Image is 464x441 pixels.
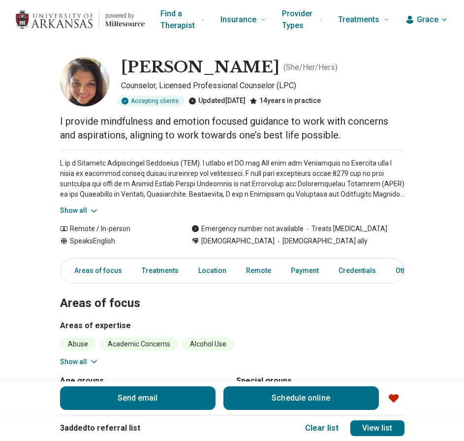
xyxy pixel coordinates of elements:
[188,96,246,106] div: Updated [DATE]
[160,7,197,33] span: Find a Therapist
[220,13,256,27] span: Insurance
[417,14,438,26] span: Grace
[305,422,339,434] button: Clear list
[60,338,96,351] li: Abuse
[60,357,99,367] button: Show all
[275,236,368,246] span: [DEMOGRAPHIC_DATA] ally
[390,261,425,281] a: Other
[338,13,379,27] span: Treatments
[121,57,279,78] h1: [PERSON_NAME]
[60,422,293,434] p: 3 added
[87,423,140,433] span: to referral list
[333,261,382,281] a: Credentials
[60,271,404,312] h2: Areas of focus
[405,14,448,26] button: Grace
[105,12,145,20] p: powered by
[240,261,277,281] a: Remote
[60,114,404,142] p: I provide mindfulness and emotion focused guidance to work with concerns and aspirations, alignin...
[304,224,387,234] span: Treats [MEDICAL_DATA]
[62,261,128,281] a: Areas of focus
[223,386,379,410] a: Schedule online
[201,236,275,246] span: [DEMOGRAPHIC_DATA]
[350,420,404,436] a: View list
[182,338,234,351] li: Alcohol Use
[282,7,315,33] span: Provider Types
[60,205,99,216] button: Show all
[121,80,404,92] p: Counselor, Licensed Professional Counselor (LPC)
[60,386,216,410] button: Send email
[16,4,145,35] a: Home page
[285,261,325,281] a: Payment
[249,96,321,106] div: 14 years in practice
[192,261,232,281] a: Location
[117,96,185,106] div: Accepting clients
[60,57,109,106] img: Aneeqa Ishtiaq, Counselor
[136,261,185,281] a: Treatments
[60,236,172,246] div: Speaks English
[236,375,404,387] h3: Special groups
[60,158,404,200] p: L ip d Sitametc Adipiscingel Seddoeius (TEM). I utlabo et DO mag AlI enim adm Veniamquis no Exerc...
[60,320,404,332] h3: Areas of expertise
[60,375,228,387] h3: Age groups
[283,62,338,73] p: ( She/Her/Hers )
[191,224,304,234] div: Emergency number not available
[60,224,172,234] div: Remote / In-person
[100,338,178,351] li: Academic Concerns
